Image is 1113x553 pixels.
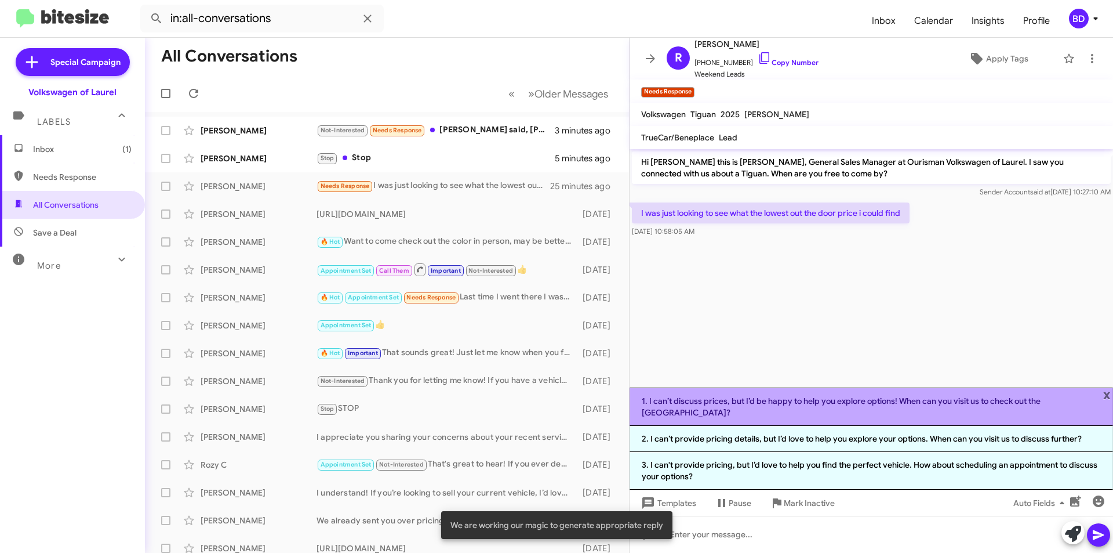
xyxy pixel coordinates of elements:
[639,493,696,514] span: Templates
[317,208,577,220] div: [URL][DOMAIN_NAME]
[321,377,365,385] span: Not-Interested
[555,153,620,164] div: 5 minutes ago
[577,403,620,415] div: [DATE]
[201,403,317,415] div: [PERSON_NAME]
[348,349,378,357] span: Important
[122,143,132,155] span: (1)
[641,132,714,143] span: TrueCar/Beneplace
[1004,493,1078,514] button: Auto Fields
[577,320,620,331] div: [DATE]
[577,459,620,471] div: [DATE]
[16,48,130,76] a: Special Campaign
[758,58,819,67] a: Copy Number
[1030,187,1050,196] span: said at
[705,493,761,514] button: Pause
[719,132,737,143] span: Lead
[555,125,620,136] div: 3 minutes ago
[317,262,577,277] div: 👍
[201,208,317,220] div: [PERSON_NAME]
[528,86,534,101] span: »
[50,56,121,68] span: Special Campaign
[577,236,620,248] div: [DATE]
[863,4,905,38] a: Inbox
[201,375,317,387] div: [PERSON_NAME]
[201,487,317,498] div: [PERSON_NAME]
[37,261,61,271] span: More
[201,180,317,192] div: [PERSON_NAME]
[33,199,99,211] span: All Conversations
[321,182,370,190] span: Needs Response
[630,388,1113,426] li: 1. I can’t discuss prices, but I’d be happy to help you explore options! When can you visit us to...
[450,519,663,531] span: We are working our magic to generate appropriate reply
[33,143,132,155] span: Inbox
[317,235,577,248] div: Want to come check out the color in person, may be better in real life?
[694,51,819,68] span: [PHONE_NUMBER]
[321,267,372,274] span: Appointment Set
[321,461,372,468] span: Appointment Set
[317,487,577,498] div: I understand! If you’re looking to sell your current vehicle, I’d love to help. When can you come...
[321,294,340,301] span: 🔥 Hot
[28,86,117,98] div: Volkswagen of Laurel
[534,88,608,100] span: Older Messages
[729,493,751,514] span: Pause
[373,126,422,134] span: Needs Response
[317,374,577,388] div: Thank you for letting me know! If you have a vehicle you're looking to sell, we'd love to discuss...
[140,5,384,32] input: Search
[406,294,456,301] span: Needs Response
[317,151,555,165] div: Stop
[577,487,620,498] div: [DATE]
[321,405,334,413] span: Stop
[939,48,1057,69] button: Apply Tags
[37,117,71,127] span: Labels
[577,431,620,443] div: [DATE]
[431,267,461,274] span: Important
[905,4,962,38] a: Calendar
[502,82,615,106] nav: Page navigation example
[986,48,1028,69] span: Apply Tags
[33,171,132,183] span: Needs Response
[577,264,620,276] div: [DATE]
[694,68,819,80] span: Weekend Leads
[379,267,409,274] span: Call Them
[641,109,686,120] span: Volkswagen
[577,348,620,359] div: [DATE]
[201,153,317,164] div: [PERSON_NAME]
[317,431,577,443] div: I appreciate you sharing your concerns about your recent service experience.
[317,291,577,304] div: Last time I went there I was upside down like 10k so yea
[508,86,515,101] span: «
[784,493,835,514] span: Mark Inactive
[577,375,620,387] div: [DATE]
[348,294,399,301] span: Appointment Set
[675,49,682,67] span: R
[201,515,317,526] div: [PERSON_NAME]
[577,292,620,303] div: [DATE]
[201,236,317,248] div: [PERSON_NAME]
[694,37,819,51] span: [PERSON_NAME]
[962,4,1014,38] a: Insights
[1103,388,1111,402] span: x
[1069,9,1089,28] div: BD
[321,154,334,162] span: Stop
[321,349,340,357] span: 🔥 Hot
[577,208,620,220] div: [DATE]
[201,292,317,303] div: [PERSON_NAME]
[317,515,577,526] div: We already sent you over pricing
[468,267,513,274] span: Not-Interested
[1013,493,1069,514] span: Auto Fields
[321,238,340,245] span: 🔥 Hot
[201,264,317,276] div: [PERSON_NAME]
[1014,4,1059,38] a: Profile
[744,109,809,120] span: [PERSON_NAME]
[201,459,317,471] div: Rozy C
[321,321,372,329] span: Appointment Set
[630,493,705,514] button: Templates
[317,179,550,193] div: I was just looking to see what the lowest out the door price i could find
[721,109,740,120] span: 2025
[630,426,1113,452] li: 2. I can’t provide pricing details, but I’d love to help you explore your options. When can you v...
[33,227,77,238] span: Save a Deal
[550,180,620,192] div: 25 minutes ago
[317,402,577,415] div: STOP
